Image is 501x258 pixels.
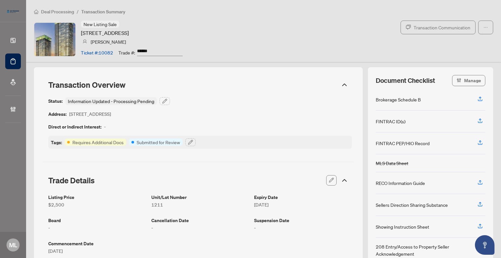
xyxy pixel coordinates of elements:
[48,224,146,231] article: -
[43,76,354,93] div: Transaction Overview
[48,217,146,224] article: Board
[48,193,146,201] article: Listing Price
[254,201,352,208] article: [DATE]
[65,97,157,105] div: Information Updated - Processing Pending
[83,39,87,44] img: svg%3e
[51,139,62,146] article: Tags:
[48,110,67,118] article: Address:
[376,140,430,147] div: FINTRAC PEP/HIO Record
[72,139,124,146] article: Requires Additional Docs
[254,193,352,201] article: Expiry Date
[464,75,481,86] span: Manage
[452,75,485,86] button: Manage
[483,25,488,30] span: ellipsis
[5,8,21,15] img: logo
[376,118,405,125] div: FINTRAC ID(s)
[376,159,408,167] div: MLS Data Sheet
[376,201,448,208] div: Sellers Direction Sharing Substance
[48,247,146,254] article: [DATE]
[151,224,249,231] article: -
[151,201,249,208] article: 1211
[48,97,63,105] article: Status:
[151,193,249,201] article: Unit/Lot Number
[91,38,126,45] article: [PERSON_NAME]
[69,110,111,118] article: [STREET_ADDRESS]
[376,179,425,187] div: RECO Information Guide
[81,29,129,37] article: [STREET_ADDRESS]
[83,21,117,27] span: New Listing Sale
[137,139,180,146] article: Submitted for Review
[81,49,113,56] article: Ticket #: 10082
[376,76,435,85] span: Document Checklist
[414,24,470,31] span: Transaction Communication
[48,240,146,247] article: Commencement Date
[81,9,125,15] span: Transaction Summary
[151,217,249,224] article: Cancellation Date
[77,8,79,15] li: /
[48,175,95,185] span: Trade Details
[41,9,74,15] span: Deal Processing
[43,171,354,190] div: Trade Details
[475,235,494,255] button: Open asap
[376,223,429,230] div: Showing Instruction Sheet
[34,23,75,56] img: IMG-W12348657_1.jpg
[48,123,101,130] article: Direct or Indirect Interest:
[254,217,352,224] article: Suspension Date
[48,201,146,208] article: $2,500
[104,123,106,130] article: -
[9,240,17,250] span: ML
[34,9,38,14] span: home
[376,96,421,103] div: Brokerage Schedule B
[118,49,135,56] article: Trade #:
[254,224,352,231] article: -
[401,21,476,34] button: Transaction Communication
[376,243,470,257] div: 208 Entry/Access to Property Seller Acknowledgement
[48,80,126,90] span: Transaction Overview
